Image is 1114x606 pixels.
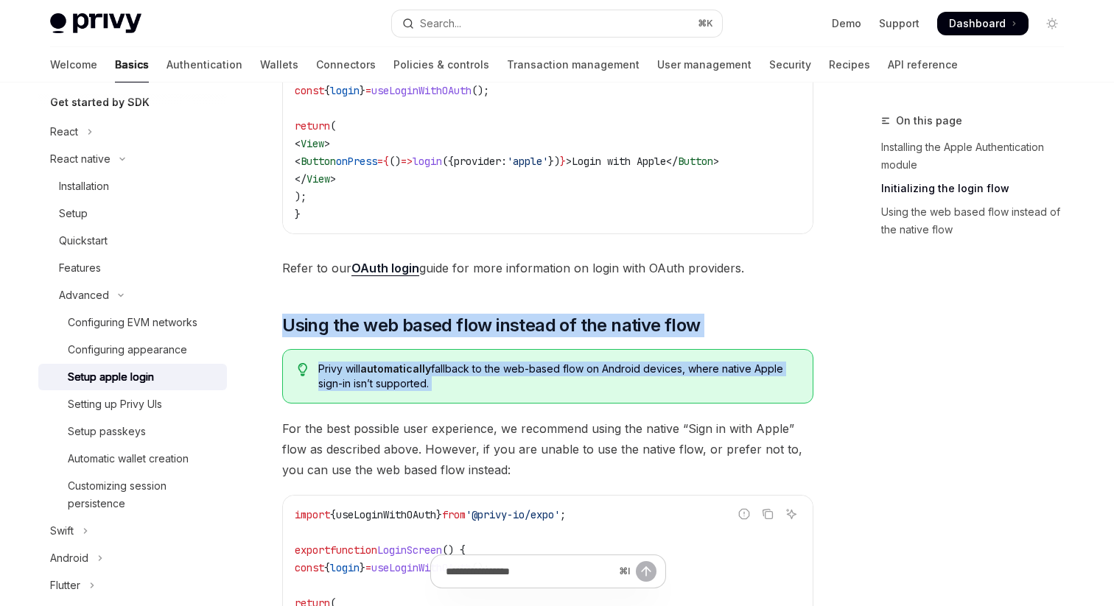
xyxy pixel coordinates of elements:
[330,543,377,557] span: function
[436,508,442,521] span: }
[330,84,360,97] span: login
[401,155,413,168] span: =>
[336,155,377,168] span: onPress
[68,477,218,512] div: Customizing session persistence
[937,12,1029,35] a: Dashboard
[38,255,227,281] a: Features
[560,155,566,168] span: }
[949,16,1006,31] span: Dashboard
[295,119,330,133] span: return
[38,418,227,445] a: Setup passkeys
[636,561,656,582] button: Send message
[330,119,336,133] span: (
[50,123,78,141] div: React
[1040,12,1064,35] button: Toggle dark mode
[38,518,227,544] button: Toggle Swift section
[879,16,919,31] a: Support
[295,172,306,186] span: </
[68,423,146,440] div: Setup passkeys
[330,172,336,186] span: >
[295,190,306,203] span: );
[454,155,507,168] span: provider:
[295,508,330,521] span: import
[318,362,798,391] span: Privy will fallback to the web-based flow on Android devices, where native Apple sign-in isn’t su...
[38,572,227,599] button: Toggle Flutter section
[881,177,1076,200] a: Initializing the login flow
[301,137,324,150] span: View
[38,200,227,227] a: Setup
[713,155,719,168] span: >
[442,543,466,557] span: () {
[888,47,958,82] a: API reference
[295,84,324,97] span: const
[38,445,227,472] a: Automatic wallet creation
[360,362,431,375] strong: automatically
[68,395,162,413] div: Setting up Privy UIs
[560,508,566,521] span: ;
[466,508,560,521] span: '@privy-io/expo'
[446,555,613,588] input: Ask a question...
[758,504,777,524] button: Copy the contents from the code block
[507,47,640,82] a: Transaction management
[38,309,227,336] a: Configuring EVM networks
[442,508,466,521] span: from
[59,286,109,304] div: Advanced
[442,155,454,168] span: ({
[351,261,419,276] a: OAuth login
[507,155,548,168] span: 'apple'
[316,47,376,82] a: Connectors
[38,282,227,309] button: Toggle Advanced section
[832,16,861,31] a: Demo
[38,337,227,363] a: Configuring appearance
[698,18,713,29] span: ⌘ K
[68,341,187,359] div: Configuring appearance
[59,205,88,222] div: Setup
[572,155,666,168] span: Login with Apple
[38,146,227,172] button: Toggle React native section
[50,522,74,540] div: Swift
[881,135,1076,177] a: Installing the Apple Authentication module
[295,155,301,168] span: <
[336,508,436,521] span: useLoginWithOAuth
[282,314,700,337] span: Using the web based flow instead of the native flow
[383,155,389,168] span: {
[50,47,97,82] a: Welcome
[389,155,401,168] span: ()
[38,545,227,571] button: Toggle Android section
[68,368,154,386] div: Setup apple login
[167,47,242,82] a: Authentication
[38,119,227,145] button: Toggle React section
[295,137,301,150] span: <
[371,84,472,97] span: useLoginWithOAuth
[59,259,101,277] div: Features
[392,10,722,37] button: Open search
[472,84,489,97] span: ();
[38,473,227,517] a: Customizing session persistence
[59,177,109,195] div: Installation
[666,155,678,168] span: </
[829,47,870,82] a: Recipes
[377,543,442,557] span: LoginScreen
[393,47,489,82] a: Policies & controls
[377,155,383,168] span: =
[282,418,813,480] span: For the best possible user experience, we recommend using the native “Sign in with Apple” flow as...
[115,47,149,82] a: Basics
[360,84,365,97] span: }
[324,84,330,97] span: {
[735,504,754,524] button: Report incorrect code
[896,112,962,130] span: On this page
[50,150,111,168] div: React native
[295,543,330,557] span: export
[38,228,227,254] a: Quickstart
[301,155,336,168] span: Button
[678,155,713,168] span: Button
[68,450,189,468] div: Automatic wallet creation
[38,173,227,200] a: Installation
[59,232,108,250] div: Quickstart
[68,314,197,331] div: Configuring EVM networks
[282,258,813,278] span: Refer to our guide for more information on login with OAuth providers.
[298,363,308,376] svg: Tip
[413,155,442,168] span: login
[566,155,572,168] span: >
[881,200,1076,242] a: Using the web based flow instead of the native flow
